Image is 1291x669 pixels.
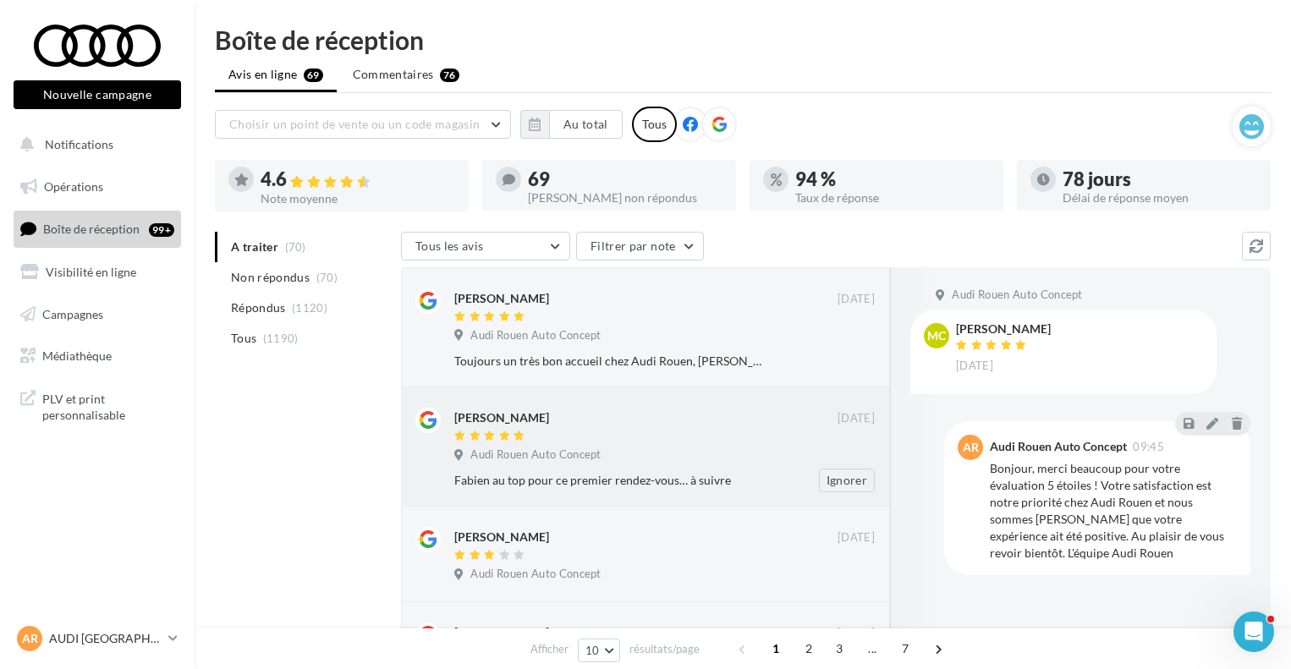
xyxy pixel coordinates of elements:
span: 2 [795,635,822,662]
div: Note moyenne [261,193,455,205]
span: Notifications [45,137,113,151]
span: Afficher [530,641,569,657]
span: 7 [892,635,919,662]
span: Opérations [44,179,103,194]
button: Au total [520,110,623,139]
span: Audi Rouen Auto Concept [470,328,601,343]
iframe: Intercom live chat [1233,611,1274,652]
span: Boîte de réception [43,222,140,236]
a: Campagnes [10,297,184,332]
span: [DATE] [838,411,875,426]
button: Filtrer par note [576,232,704,260]
span: Médiathèque [42,348,112,363]
span: MC [927,327,946,344]
a: Médiathèque [10,338,184,374]
div: Bonjour, merci beaucoup pour votre évaluation 5 étoiles ! Votre satisfaction est notre priorité c... [990,460,1237,562]
span: Non répondus [231,269,310,286]
div: 99+ [149,223,174,237]
div: Boîte de réception [215,27,1271,52]
span: [DATE] [838,292,875,307]
button: Notifications [10,127,178,162]
span: (70) [316,271,338,284]
span: Tous [231,330,256,347]
span: [DATE] [956,359,993,374]
span: 1 [762,635,789,662]
a: AR AUDI [GEOGRAPHIC_DATA] [14,622,181,655]
div: 4.6 [261,170,455,189]
span: 10 [585,644,600,657]
a: PLV et print personnalisable [10,381,184,430]
div: [PERSON_NAME] [454,624,549,641]
span: 09:45 [1133,441,1164,452]
p: AUDI [GEOGRAPHIC_DATA] [49,630,162,647]
span: Répondus [231,299,286,316]
span: [DATE] [838,626,875,641]
button: 10 [578,639,621,662]
a: Opérations [10,169,184,205]
span: Audi Rouen Auto Concept [952,288,1082,303]
button: Ignorer [819,469,875,492]
button: Nouvelle campagne [14,80,181,109]
span: Commentaires [353,66,434,83]
button: Tous les avis [401,232,570,260]
div: Délai de réponse moyen [1063,192,1257,204]
span: PLV et print personnalisable [42,387,174,424]
span: AR [963,439,979,456]
a: Boîte de réception99+ [10,211,184,247]
div: Taux de réponse [795,192,990,204]
span: (1120) [292,301,327,315]
div: [PERSON_NAME] non répondus [528,192,722,204]
div: [PERSON_NAME] [454,290,549,307]
span: AR [22,630,38,647]
span: Tous les avis [415,239,484,253]
button: Au total [549,110,623,139]
div: [PERSON_NAME] [956,323,1051,335]
div: Fabien au top pour ce premier rendez-vous… à suivre [454,472,765,489]
div: Audi Rouen Auto Concept [990,441,1127,452]
span: Visibilité en ligne [46,265,136,279]
span: Campagnes [42,306,103,321]
span: [DATE] [838,530,875,546]
span: ... [859,635,886,662]
span: (1190) [263,332,299,345]
span: Audi Rouen Auto Concept [470,567,601,582]
div: 78 jours [1063,170,1257,189]
button: Choisir un point de vente ou un code magasin [215,110,511,139]
span: Audi Rouen Auto Concept [470,447,601,463]
span: 3 [826,635,853,662]
div: 76 [440,69,459,82]
span: résultats/page [629,641,700,657]
div: Tous [632,107,677,142]
div: [PERSON_NAME] [454,409,549,426]
div: 94 % [795,170,990,189]
div: [PERSON_NAME] [454,529,549,546]
a: Visibilité en ligne [10,255,184,290]
div: Toujours un très bon accueil chez Audi Rouen, [PERSON_NAME] toujours répondre à nos attentes et n... [454,353,765,370]
span: Choisir un point de vente ou un code magasin [229,117,480,131]
div: 69 [528,170,722,189]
